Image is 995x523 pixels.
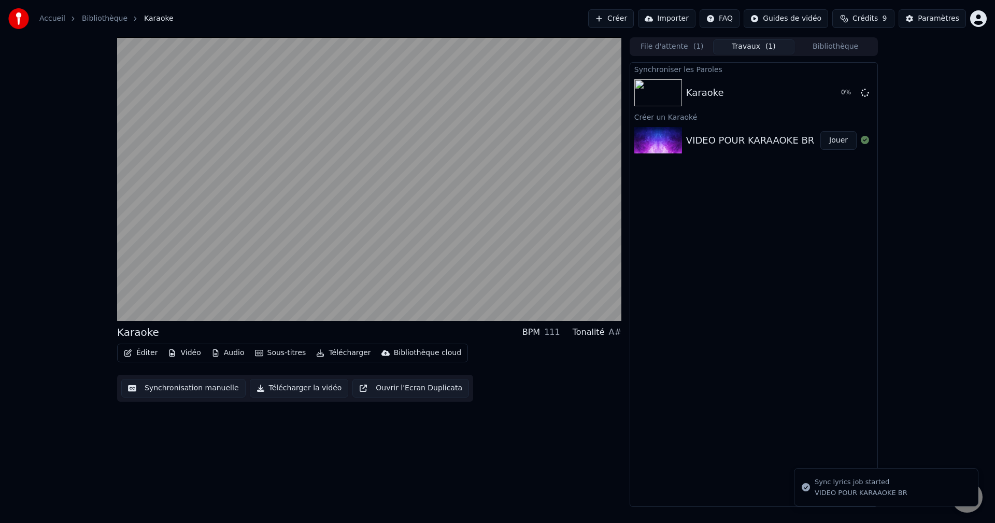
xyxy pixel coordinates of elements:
button: Télécharger la vidéo [250,379,349,398]
button: Créer [588,9,634,28]
button: Jouer [820,131,857,150]
button: Paramètres [899,9,966,28]
span: Karaoke [144,13,174,24]
div: 111 [544,326,560,338]
a: Bibliothèque [82,13,127,24]
div: Karaoke [686,86,724,100]
div: Karaoke [117,325,159,340]
span: ( 1 ) [693,41,704,52]
button: Bibliothèque [794,39,876,54]
button: FAQ [700,9,740,28]
div: Tonalité [573,326,605,338]
button: Travaux [713,39,795,54]
span: Crédits [852,13,878,24]
button: Audio [207,346,249,360]
div: 0 % [841,89,857,97]
a: Accueil [39,13,65,24]
button: Crédits9 [832,9,894,28]
button: Sous-titres [251,346,310,360]
button: Synchronisation manuelle [121,379,246,398]
div: Paramètres [918,13,959,24]
button: Télécharger [312,346,375,360]
div: VIDEO POUR KARAAOKE BR [686,133,814,148]
span: 9 [882,13,887,24]
div: Synchroniser les Paroles [630,63,877,75]
button: Ouvrir l'Ecran Duplicata [352,379,469,398]
span: ( 1 ) [765,41,776,52]
button: Vidéo [164,346,205,360]
div: BPM [522,326,540,338]
div: Bibliothèque cloud [394,348,461,358]
button: Éditer [120,346,162,360]
div: VIDEO POUR KARAAOKE BR [815,488,907,498]
img: youka [8,8,29,29]
div: Sync lyrics job started [815,477,907,487]
button: Importer [638,9,695,28]
div: Créer un Karaoké [630,110,877,123]
div: A# [608,326,621,338]
button: File d'attente [631,39,713,54]
nav: breadcrumb [39,13,174,24]
button: Guides de vidéo [744,9,828,28]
